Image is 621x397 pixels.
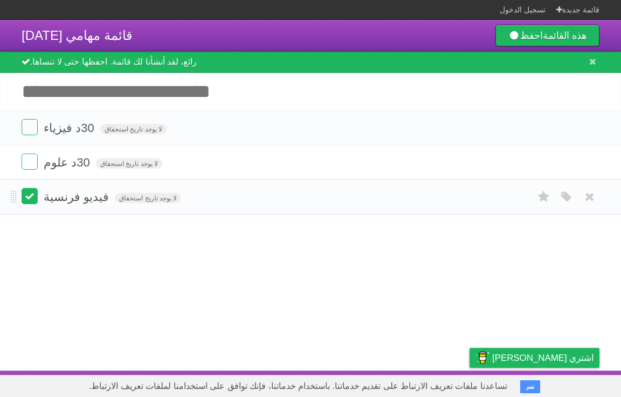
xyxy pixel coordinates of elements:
a: اشتري [PERSON_NAME] [470,348,599,368]
font: احفظ [520,30,543,41]
font: تسجيل الدخول [500,5,546,14]
a: خصوصية [461,373,494,394]
font: تساعدنا ملفات تعريف الارتباط على تقديم خدماتنا. باستخدام خدماتنا، فإنك توافق على استخدامنا لملفات... [89,381,507,391]
label: منتهي [22,188,38,204]
img: اشتري لي قهوة [475,349,489,367]
button: نعم [520,380,540,393]
a: المطورون [375,373,411,394]
a: احفظهذه القائمة [495,25,599,46]
font: هذه القائمة [543,30,587,41]
label: مهمة النجمة [534,188,554,206]
a: اقترح [PERSON_NAME] [507,373,599,394]
font: 30د فيزياء [44,121,94,135]
a: عن [349,373,361,394]
font: رائع، لقد أنشأنا لك قائمة. احفظها حتى لا تنساها. [30,57,197,66]
font: فيديو فرنسية [44,190,109,204]
font: 30د علوم [44,156,90,169]
font: اشتري [PERSON_NAME] [492,353,594,363]
font: لا يوجد تاريخ استحقاق [119,194,177,202]
label: منتهي [22,119,38,135]
a: شروط [424,373,448,394]
font: قائمة مهامي [DATE] [22,28,132,43]
font: لا يوجد تاريخ استحقاق [100,160,158,168]
label: منتهي [22,154,38,170]
font: نعم [526,384,534,390]
font: لا يوجد تاريخ استحقاق [105,126,162,133]
font: قائمة جديدة [562,5,599,14]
